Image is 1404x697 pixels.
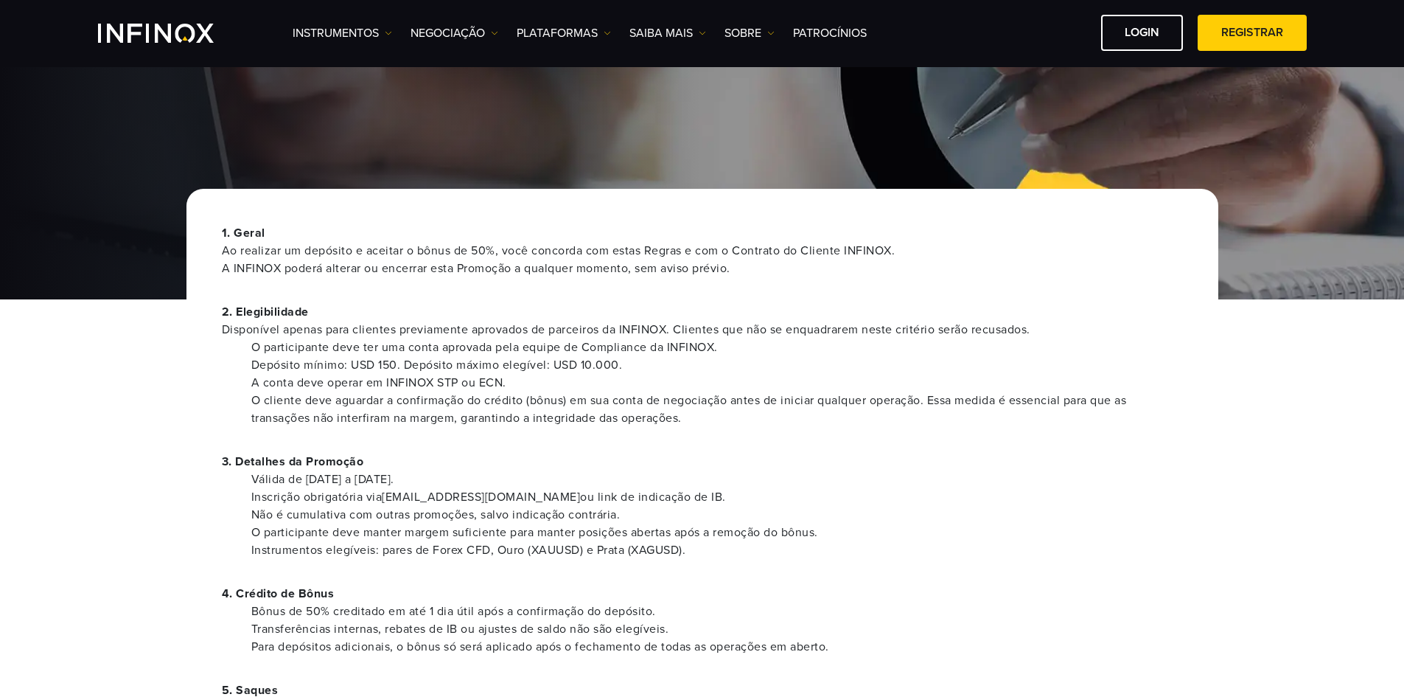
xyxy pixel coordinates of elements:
a: NEGOCIAÇÃO [411,24,498,42]
a: Patrocínios [793,24,867,42]
a: Saiba mais [629,24,706,42]
a: Instrumentos [293,24,392,42]
li: Não é cumulativa com outras promoções, salvo indicação contrária. [251,506,1183,524]
li: Instrumentos elegíveis: pares de Forex CFD, Ouro (XAUUSD) e Prata (XAGUSD). [251,541,1183,559]
p: 1. Geral [222,224,1183,277]
span: Ao realizar um depósito e aceitar o bônus de 50%, você concorda com estas Regras e com o Contrato... [222,242,1183,277]
li: Transferências internas, rebates de IB ou ajustes de saldo não são elegíveis. [251,620,1183,638]
li: O participante deve ter uma conta aprovada pela equipe de Compliance da INFINOX. [251,339,1183,356]
a: PLATAFORMAS [517,24,611,42]
p: 3. Detalhes da Promoção [222,453,1183,471]
li: A conta deve operar em INFINOX STP ou ECN. [251,374,1183,392]
li: Inscrição obrigatória via [EMAIL_ADDRESS][DOMAIN_NAME] ou link de indicação de IB. [251,488,1183,506]
li: O cliente deve aguardar a confirmação do crédito (bônus) em sua conta de negociação antes de inic... [251,392,1183,427]
p: 2. Elegibilidade [222,303,1183,339]
li: Depósito mínimo: USD 150. Depósito máximo elegível: USD 10.000. [251,356,1183,374]
li: O participante deve manter margem suficiente para manter posições abertas após a remoção do bônus. [251,524,1183,541]
li: Válida de [DATE] a [DATE]. [251,471,1183,488]
li: Para depósitos adicionais, o bônus só será aplicado após o fechamento de todas as operações em ab... [251,638,1183,656]
li: Bônus de 50% creditado em até 1 dia útil após a confirmação do depósito. [251,603,1183,620]
a: INFINOX Logo [98,24,248,43]
a: Registrar [1198,15,1307,51]
a: SOBRE [724,24,775,42]
span: Disponível apenas para clientes previamente aprovados de parceiros da INFINOX. Clientes que não s... [222,321,1183,339]
a: Login [1101,15,1183,51]
p: 4. Crédito de Bônus [222,585,1183,603]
